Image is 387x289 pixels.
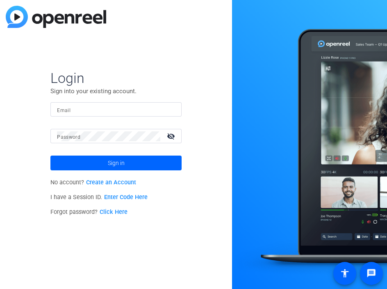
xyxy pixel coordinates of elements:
[50,69,182,87] span: Login
[57,108,71,113] mat-label: Email
[86,179,136,186] a: Create an Account
[50,179,136,186] span: No account?
[104,194,148,201] a: Enter Code Here
[108,153,125,173] span: Sign in
[57,134,80,140] mat-label: Password
[367,268,376,278] mat-icon: message
[162,130,182,142] mat-icon: visibility_off
[50,209,127,216] span: Forgot password?
[100,209,127,216] a: Click Here
[50,156,182,170] button: Sign in
[57,105,175,115] input: Enter Email Address
[50,194,148,201] span: I have a Session ID.
[6,6,106,28] img: blue-gradient.svg
[50,87,182,96] p: Sign into your existing account.
[340,268,350,278] mat-icon: accessibility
